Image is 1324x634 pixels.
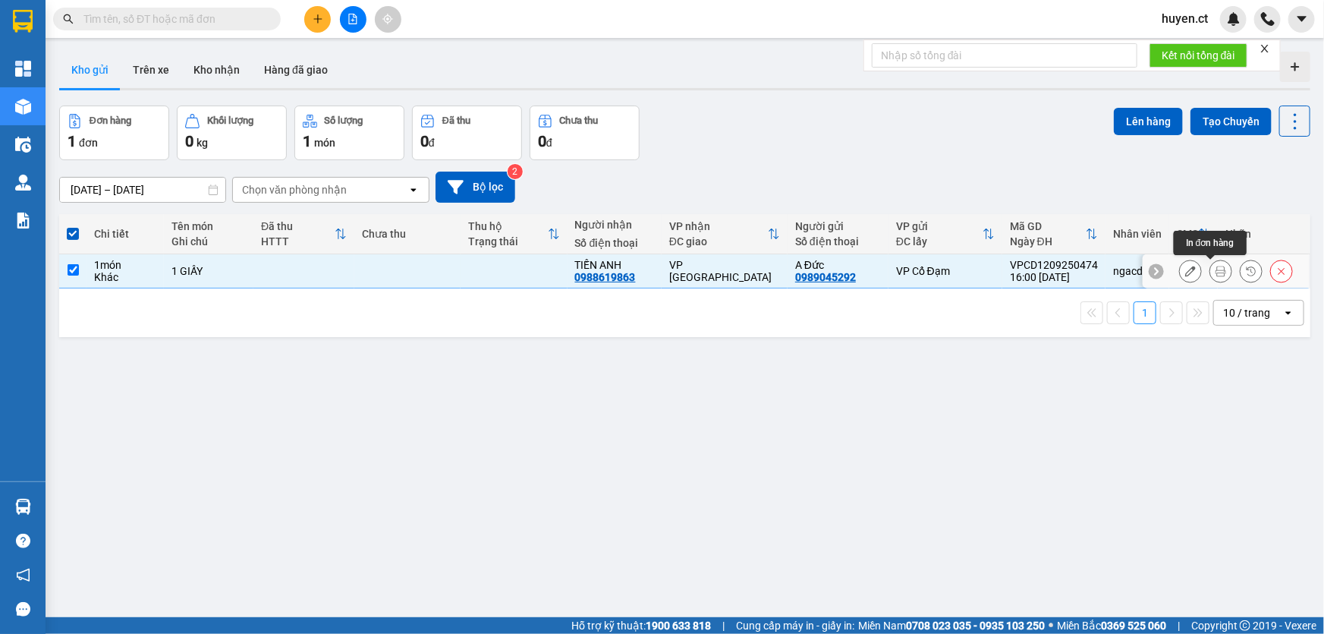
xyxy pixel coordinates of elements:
div: Thu hộ [468,220,547,232]
div: Sửa đơn hàng [1179,260,1202,282]
button: caret-down [1288,6,1315,33]
div: 1 GIẤY [171,265,246,277]
span: plus [313,14,323,24]
img: warehouse-icon [15,175,31,191]
th: Toggle SortBy [253,214,354,254]
div: 10 / trang [1223,305,1270,320]
span: Miền Nam [858,617,1045,634]
svg: open [407,184,420,196]
button: Tạo Chuyến [1190,108,1272,135]
div: Số điện thoại [575,237,654,249]
div: VP nhận [669,220,768,232]
button: Kho gửi [59,52,121,88]
button: aim [375,6,401,33]
button: Bộ lọc [436,172,515,203]
button: Trên xe [121,52,181,88]
input: Select a date range. [60,178,225,202]
div: Trạng thái [468,235,547,248]
div: Chọn văn phòng nhận [242,182,347,197]
div: Nhân viên [1113,228,1162,240]
div: SMS [1177,228,1198,240]
div: Ghi chú [171,235,246,248]
span: close [1260,43,1270,54]
div: Ngày ĐH [1010,235,1086,248]
span: copyright [1240,620,1250,631]
strong: 0708 023 035 - 0935 103 250 [906,620,1045,632]
span: 1 [68,132,76,150]
div: Đã thu [261,220,335,232]
div: ĐC giao [669,235,768,248]
span: 0 [538,132,546,150]
button: file-add [340,6,366,33]
span: Hỗ trợ kỹ thuật: [571,617,711,634]
button: Hàng đã giao [252,52,340,88]
button: Khối lượng0kg [177,106,287,160]
span: ⚪️ [1049,623,1053,629]
div: Tên món [171,220,246,232]
button: plus [304,6,331,33]
button: Số lượng1món [294,106,404,160]
span: 0 [185,132,193,150]
button: Lên hàng [1114,108,1183,135]
img: warehouse-icon [15,99,31,115]
img: dashboard-icon [15,61,31,77]
span: huyen.ct [1149,9,1220,28]
th: Toggle SortBy [888,214,1002,254]
sup: 2 [508,164,523,179]
div: ngacd.ct [1113,265,1162,277]
span: search [63,14,74,24]
button: Đơn hàng1đơn [59,106,169,160]
input: Tìm tên, số ĐT hoặc mã đơn [83,11,263,27]
span: notification [16,568,30,582]
div: HTTT [261,235,335,248]
span: đ [429,137,435,149]
div: TIẾN ANH [575,259,654,271]
span: món [314,137,335,149]
div: In đơn hàng [1174,231,1247,255]
div: Đã thu [442,115,470,126]
div: 0989045292 [795,271,856,283]
button: 1 [1134,301,1156,324]
span: aim [382,14,393,24]
th: Toggle SortBy [662,214,788,254]
span: file-add [348,14,358,24]
span: question-circle [16,534,30,548]
span: | [1178,617,1180,634]
strong: 1900 633 818 [646,620,711,632]
div: Nhãn [1225,228,1301,240]
div: 1 món [94,259,156,271]
button: Kết nối tổng đài [1149,43,1247,68]
img: warehouse-icon [15,499,31,515]
div: Số điện thoại [795,235,881,248]
div: VP [GEOGRAPHIC_DATA] [669,259,780,283]
div: Người nhận [575,219,654,231]
span: Cung cấp máy in - giấy in: [736,617,854,634]
div: VP gửi [896,220,983,232]
svg: open [1282,307,1294,319]
span: | [722,617,725,634]
div: Số lượng [325,115,363,126]
div: Tạo kho hàng mới [1280,52,1310,82]
div: Khác [94,271,156,283]
span: đơn [79,137,98,149]
div: Chưa thu [560,115,599,126]
div: 0988619863 [575,271,636,283]
img: solution-icon [15,213,31,229]
div: Người gửi [795,220,881,232]
div: Chi tiết [94,228,156,240]
div: VPCD1209250474 [1010,259,1098,271]
span: Kết nối tổng đài [1162,47,1235,64]
button: Chưa thu0đ [530,106,640,160]
div: Khối lượng [207,115,253,126]
img: icon-new-feature [1227,12,1241,26]
th: Toggle SortBy [461,214,567,254]
div: 16:00 [DATE] [1010,271,1098,283]
div: ĐC lấy [896,235,983,248]
th: Toggle SortBy [1002,214,1105,254]
input: Nhập số tổng đài [872,43,1137,68]
div: VP Cổ Đạm [896,265,995,277]
img: phone-icon [1261,12,1275,26]
button: Đã thu0đ [412,106,522,160]
span: 0 [420,132,429,150]
span: message [16,602,30,617]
